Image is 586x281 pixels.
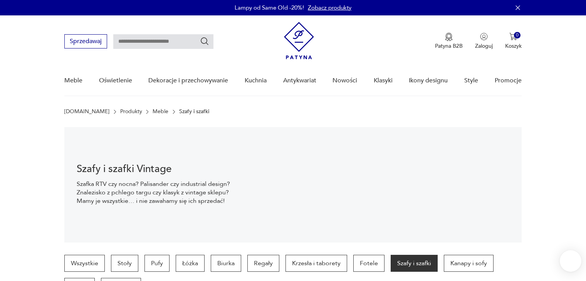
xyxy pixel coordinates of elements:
[120,109,142,115] a: Produkty
[200,37,209,46] button: Szukaj
[374,66,393,95] a: Klasyki
[514,32,521,38] div: 0
[64,39,107,45] a: Sprzedawaj
[285,255,347,272] a: Krzesła i taborety
[495,66,522,95] a: Promocje
[77,180,235,205] p: Szafka RTV czy nocna? Palisander czy industrial design? Znalezisko z pchlego targu czy klasyk z v...
[391,255,438,272] a: Szafy i szafki
[111,255,138,272] a: Stoły
[284,22,314,59] img: Patyna - sklep z meblami i dekoracjami vintage
[77,164,235,174] h1: Szafy i szafki Vintage
[505,33,522,50] button: 0Koszyk
[64,66,82,95] a: Meble
[64,255,105,272] a: Wszystkie
[505,42,522,50] p: Koszyk
[64,109,109,115] a: [DOMAIN_NAME]
[308,4,351,12] a: Zobacz produkty
[475,42,493,50] p: Zaloguj
[64,34,107,49] button: Sprzedawaj
[353,255,385,272] a: Fotele
[464,66,478,95] a: Style
[509,33,517,40] img: Ikona koszyka
[153,109,168,115] a: Meble
[444,255,494,272] a: Kanapy i sofy
[247,255,279,272] a: Regały
[409,66,448,95] a: Ikony designu
[435,33,463,50] a: Ikona medaluPatyna B2B
[435,33,463,50] button: Patyna B2B
[435,42,463,50] p: Patyna B2B
[475,33,493,50] button: Zaloguj
[245,66,267,95] a: Kuchnia
[176,255,205,272] a: Łóżka
[148,66,228,95] a: Dekoracje i przechowywanie
[179,109,209,115] p: Szafy i szafki
[283,66,316,95] a: Antykwariat
[144,255,170,272] a: Pufy
[480,33,488,40] img: Ikonka użytkownika
[235,4,304,12] p: Lampy od Same Old -20%!
[99,66,132,95] a: Oświetlenie
[332,66,357,95] a: Nowości
[211,255,241,272] a: Biurka
[560,250,581,272] iframe: Smartsupp widget button
[445,33,453,41] img: Ikona medalu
